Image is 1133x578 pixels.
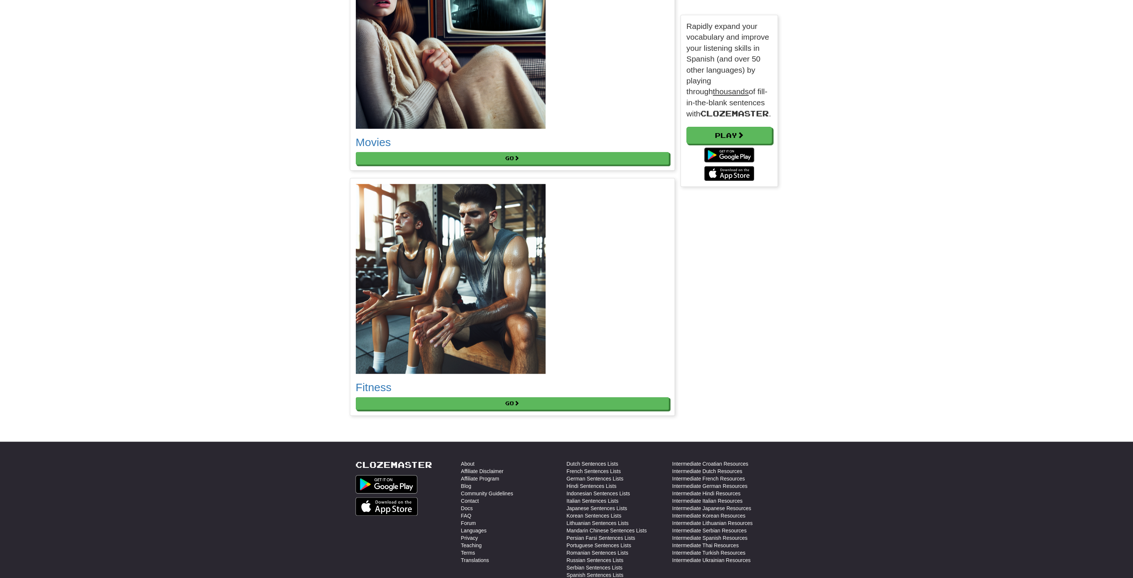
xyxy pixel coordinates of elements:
[672,527,747,534] a: Intermediate Serbian Resources
[567,534,635,542] a: Persian Farsi Sentences Lists
[672,556,751,564] a: Intermediate Ukrainian Resources
[567,549,629,556] a: Romanian Sentences Lists
[713,87,749,96] u: thousands
[356,184,546,374] img: c5057a7d-e725-4e71-b92d-801234998904.small.png
[461,519,476,527] a: Forum
[672,482,748,490] a: Intermediate German Resources
[700,109,769,118] span: Clozemaster
[700,144,758,166] img: Get it on Google Play
[567,527,647,534] a: Mandarin Chinese Sentences Lists
[672,512,746,519] a: Intermediate Korean Resources
[672,490,741,497] a: Intermediate Hindi Resources
[567,482,617,490] a: Hindi Sentences Lists
[355,475,418,493] img: Get it on Google Play
[567,542,631,549] a: Portuguese Sentences Lists
[461,468,504,475] a: Affiliate Disclaimer
[567,512,622,519] a: Korean Sentences Lists
[356,136,669,148] h2: Movies
[461,505,473,512] a: Docs
[672,549,746,556] a: Intermediate Turkish Resources
[567,497,619,505] a: Italian Sentences Lists
[567,556,623,564] a: Russian Sentences Lists
[461,549,475,556] a: Terms
[672,475,745,482] a: Intermediate French Resources
[672,519,753,527] a: Intermediate Lithuanian Resources
[567,475,623,482] a: German Sentences Lists
[567,519,629,527] a: Lithuanian Sentences Lists
[461,482,471,490] a: Blog
[567,460,618,468] a: Dutch Sentences Lists
[672,460,748,468] a: Intermediate Croatian Resources
[672,468,742,475] a: Intermediate Dutch Resources
[672,534,748,542] a: Intermediate Spanish Resources
[461,497,479,505] a: Contact
[686,21,772,119] p: Rapidly expand your vocabulary and improve your listening skills in Spanish (and over 50 other la...
[355,460,432,469] a: Clozemaster
[567,505,627,512] a: Japanese Sentences Lists
[461,527,487,534] a: Languages
[355,497,418,516] img: Get it on App Store
[356,397,669,410] button: Go
[567,564,623,571] a: Serbian Sentences Lists
[356,381,669,393] h2: Fitness
[461,475,499,482] a: Affiliate Program
[672,505,751,512] a: Intermediate Japanese Resources
[461,556,489,564] a: Translations
[672,497,743,505] a: Intermediate Italian Resources
[567,468,621,475] a: French Sentences Lists
[461,490,513,497] a: Community Guidelines
[686,127,772,144] a: Play
[461,512,471,519] a: FAQ
[461,460,475,468] a: About
[356,152,669,165] button: Go
[672,542,739,549] a: Intermediate Thai Resources
[567,490,630,497] a: Indonesian Sentences Lists
[461,534,478,542] a: Privacy
[704,166,754,181] img: Download_on_the_App_Store_Badge_US-UK_135x40-25178aeef6eb6b83b96f5f2d004eda3bffbb37122de64afbaef7...
[461,542,482,549] a: Teaching
[356,184,669,410] a: Fitness Go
